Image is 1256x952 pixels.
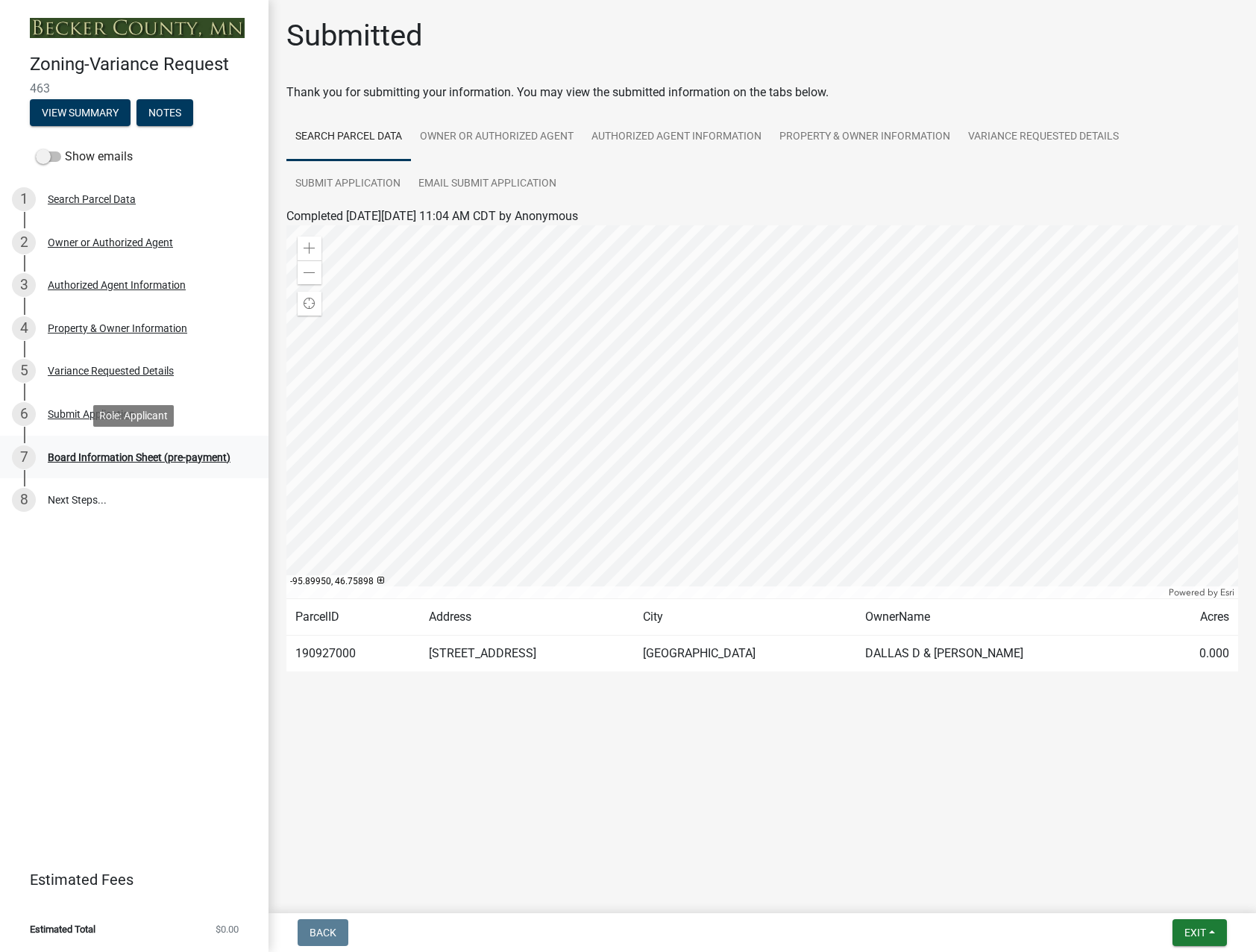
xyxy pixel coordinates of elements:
[93,405,174,427] div: Role: Applicant
[30,107,131,119] wm-modal-confirm: Summary
[12,445,36,469] div: 7
[286,84,1238,101] div: Thank you for submitting your information. You may view the submitted information on the tabs below.
[286,18,423,54] h1: Submitted
[30,18,245,38] img: Becker County, Minnesota
[298,260,321,284] div: Zoom out
[310,927,336,939] span: Back
[48,237,173,248] div: Owner or Authorized Agent
[1220,587,1234,598] a: Esri
[36,148,133,166] label: Show emails
[1172,919,1227,946] button: Exit
[1184,927,1206,939] span: Exit
[856,636,1157,672] td: DALLAS D & [PERSON_NAME]
[48,323,187,333] div: Property & Owner Information
[634,636,857,672] td: [GEOGRAPHIC_DATA]
[1157,636,1238,672] td: 0.000
[409,160,565,208] a: Email Submit Application
[959,113,1128,161] a: Variance Requested Details
[30,924,95,934] span: Estimated Total
[30,54,257,75] h4: Zoning-Variance Request
[12,402,36,426] div: 6
[583,113,770,161] a: Authorized Agent Information
[286,599,420,636] td: ParcelID
[136,107,193,119] wm-modal-confirm: Notes
[12,359,36,383] div: 5
[12,865,245,895] a: Estimated Fees
[30,81,239,95] span: 463
[12,316,36,340] div: 4
[48,409,135,419] div: Submit Application
[420,636,634,672] td: [STREET_ADDRESS]
[12,488,36,512] div: 8
[856,599,1157,636] td: OwnerName
[298,919,348,946] button: Back
[420,599,634,636] td: Address
[136,99,193,126] button: Notes
[48,194,136,204] div: Search Parcel Data
[12,231,36,254] div: 2
[48,280,186,290] div: Authorized Agent Information
[298,237,321,260] div: Zoom in
[770,113,959,161] a: Property & Owner Information
[286,209,578,223] span: Completed [DATE][DATE] 11:04 AM CDT by Anonymous
[286,113,411,161] a: Search Parcel Data
[286,160,409,208] a: Submit Application
[48,452,230,463] div: Board Information Sheet (pre-payment)
[286,636,420,672] td: 190927000
[12,273,36,297] div: 3
[298,292,321,316] div: Find my location
[1157,599,1238,636] td: Acres
[30,99,131,126] button: View Summary
[634,599,857,636] td: City
[216,924,239,934] span: $0.00
[48,366,174,376] div: Variance Requested Details
[1165,586,1238,598] div: Powered by
[12,187,36,211] div: 1
[411,113,583,161] a: Owner or Authorized Agent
